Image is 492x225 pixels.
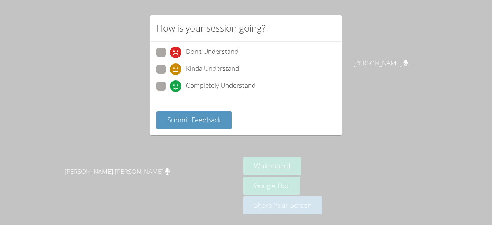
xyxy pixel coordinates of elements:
[186,47,238,58] span: Don't Understand
[156,21,266,35] h2: How is your session going?
[167,115,221,124] span: Submit Feedback
[186,80,256,92] span: Completely Understand
[186,63,239,75] span: Kinda Understand
[156,111,232,129] button: Submit Feedback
